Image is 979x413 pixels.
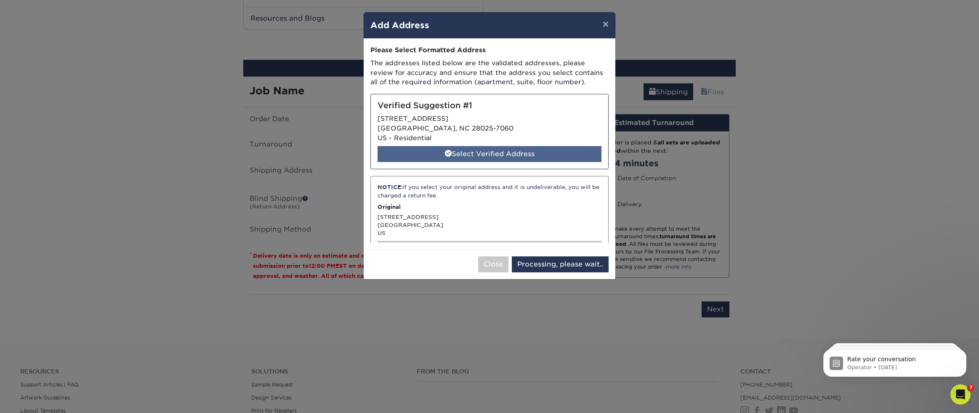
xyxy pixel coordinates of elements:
[378,146,601,162] div: Select Verified Address
[596,12,615,36] button: ×
[968,384,974,391] span: 7
[378,203,601,211] p: Original
[378,184,403,190] strong: NOTICE:
[370,176,609,264] div: [STREET_ADDRESS] [GEOGRAPHIC_DATA] US
[370,94,609,169] div: [STREET_ADDRESS] [GEOGRAPHIC_DATA], NC 28025-7060 US - Residential
[950,384,971,405] iframe: Intercom live chat
[478,256,508,272] button: Close
[378,101,601,111] h5: Verified Suggestion #1
[512,256,609,272] button: Processing, please wait..
[378,183,601,200] div: If you select your original address and it is undeliverable, you will be charged a return fee.
[370,19,609,32] h4: Add Address
[370,45,609,55] div: Please Select Formatted Address
[370,59,609,87] p: The addresses listed below are the validated addresses, please review for accuracy and ensure tha...
[811,331,979,390] iframe: Intercom notifications message
[378,241,601,257] div: Select Original Unverified Address*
